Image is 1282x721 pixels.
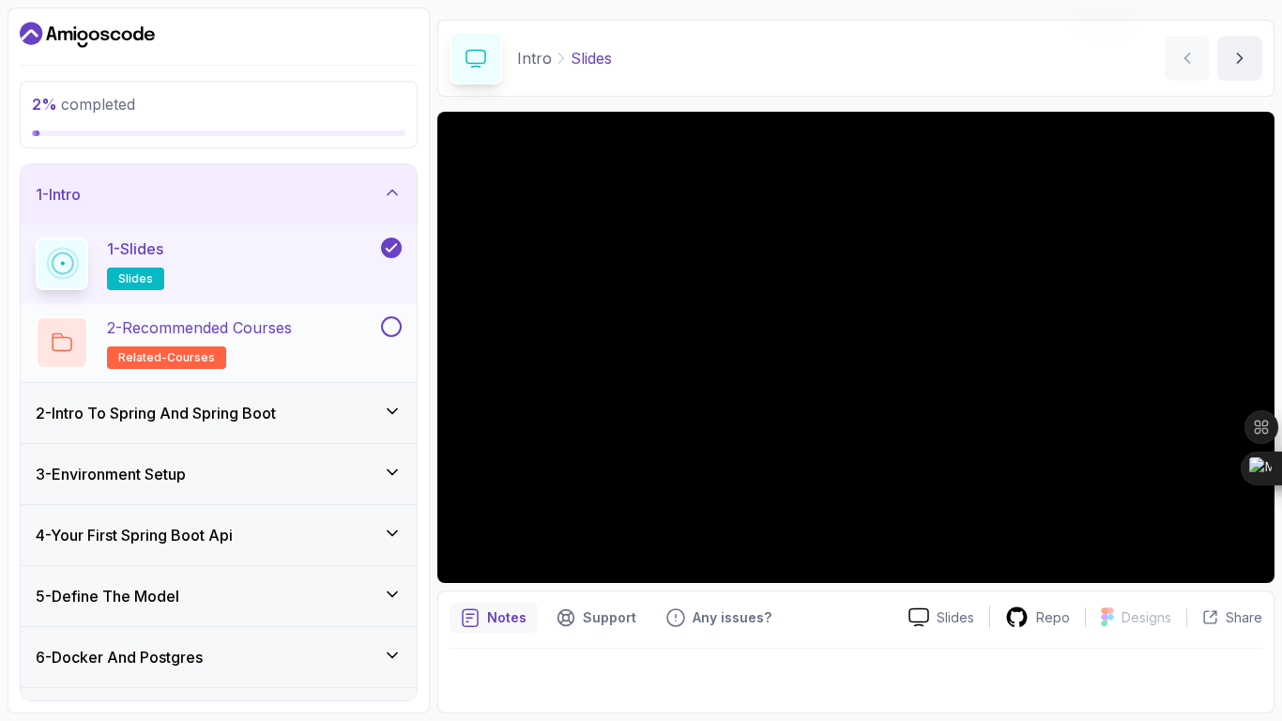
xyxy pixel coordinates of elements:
h3: 4 - Your First Spring Boot Api [36,524,233,546]
button: Share [1186,608,1262,627]
button: 2-Recommended Coursesrelated-courses [36,316,402,369]
p: 2 - Recommended Courses [107,316,292,339]
button: 1-Slidesslides [36,238,402,290]
button: next content [1217,36,1262,81]
span: completed [32,95,135,114]
button: 4-Your First Spring Boot Api [21,505,417,565]
button: notes button [450,603,538,633]
button: Feedback button [655,603,783,633]
span: 2 % [32,95,57,114]
h3: 6 - Docker And Postgres [36,646,203,668]
p: 1 - Slides [107,238,163,260]
p: Slides [937,608,974,627]
h3: 1 - Intro [36,183,81,206]
button: 1-Intro [21,164,417,224]
p: Repo [1036,608,1070,627]
p: Share [1226,608,1262,627]
p: Designs [1122,608,1171,627]
button: 6-Docker And Postgres [21,627,417,687]
button: 5-Define The Model [21,566,417,626]
p: Notes [487,608,527,627]
p: Support [583,608,636,627]
p: Slides [571,47,612,69]
a: Repo [990,606,1085,629]
button: Support button [545,603,648,633]
a: Slides [893,607,989,627]
p: Intro [517,47,552,69]
button: 2-Intro To Spring And Spring Boot [21,383,417,443]
h3: 3 - Environment Setup [36,463,186,485]
button: 3-Environment Setup [21,444,417,504]
span: slides [118,271,153,286]
span: related-courses [118,350,215,365]
h3: 2 - Intro To Spring And Spring Boot [36,402,276,424]
a: Dashboard [20,20,155,50]
p: Any issues? [693,608,771,627]
h3: 5 - Define The Model [36,585,179,607]
button: previous content [1165,36,1210,81]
